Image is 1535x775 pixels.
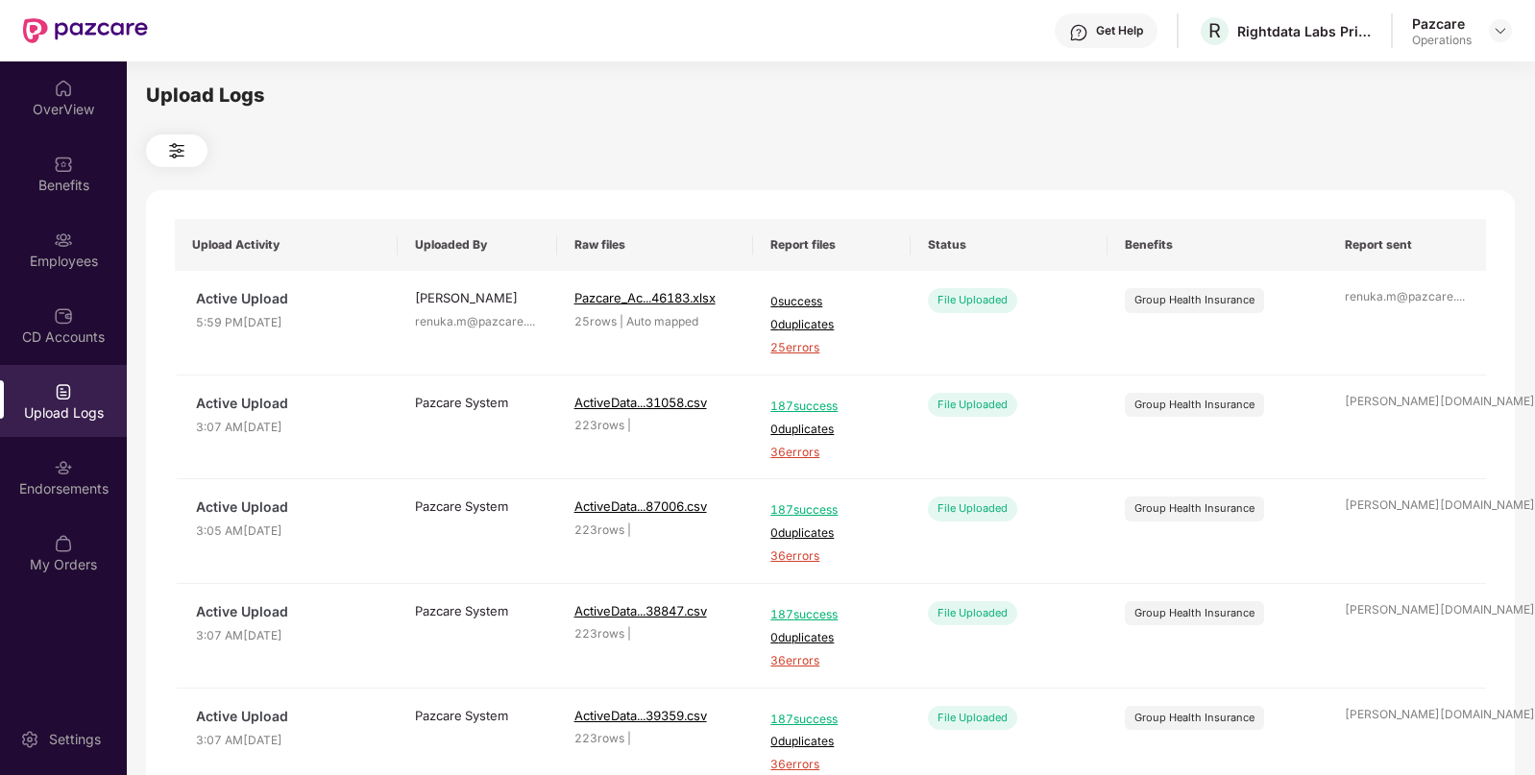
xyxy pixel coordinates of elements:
[196,393,380,414] span: Active Upload
[574,626,624,641] span: 223 rows
[1069,23,1088,42] img: svg+xml;base64,PHN2ZyBpZD0iSGVscC0zMngzMiIgeG1sbnM9Imh0dHA6Ly93d3cudzMub3JnLzIwMDAvc3ZnIiB3aWR0aD...
[23,18,148,43] img: New Pazcare Logo
[574,522,624,537] span: 223 rows
[196,419,380,437] span: 3:07 AM[DATE]
[196,706,380,727] span: Active Upload
[196,522,380,541] span: 3:05 AM[DATE]
[574,418,624,432] span: 223 rows
[1134,710,1255,726] div: Group Health Insurance
[770,547,893,566] span: 36 errors
[1345,601,1470,619] div: [PERSON_NAME][DOMAIN_NAME]@pazcare.
[770,398,893,416] span: 187 success
[770,756,893,774] span: 36 errors
[753,219,911,271] th: Report files
[43,730,107,749] div: Settings
[928,288,1017,312] div: File Uploaded
[196,288,380,309] span: Active Upload
[574,498,707,514] span: ActiveData...87006.csv
[928,706,1017,730] div: File Uploaded
[1108,219,1328,271] th: Benefits
[54,306,73,326] img: svg+xml;base64,PHN2ZyBpZD0iQ0RfQWNjb3VudHMiIGRhdGEtbmFtZT0iQ0QgQWNjb3VudHMiIHhtbG5zPSJodHRwOi8vd3...
[1237,22,1372,40] div: Rightdata Labs Private Limited
[54,230,73,250] img: svg+xml;base64,PHN2ZyBpZD0iRW1wbG95ZWVzIiB4bWxucz0iaHR0cDovL3d3dy53My5vcmcvMjAwMC9zdmciIHdpZHRoPS...
[928,496,1017,521] div: File Uploaded
[196,732,380,750] span: 3:07 AM[DATE]
[165,139,188,162] img: svg+xml;base64,PHN2ZyB4bWxucz0iaHR0cDovL3d3dy53My5vcmcvMjAwMC9zdmciIHdpZHRoPSIyNCIgaGVpZ2h0PSIyNC...
[1345,496,1470,515] div: [PERSON_NAME][DOMAIN_NAME]@pazcare.
[574,731,624,745] span: 223 rows
[196,601,380,622] span: Active Upload
[770,629,893,647] span: 0 duplicates
[415,313,540,331] div: renuka.m@pazcare.
[770,339,893,357] span: 25 errors
[574,290,716,305] span: Pazcare_Ac...46183.xlsx
[175,219,398,271] th: Upload Activity
[1412,14,1472,33] div: Pazcare
[1134,397,1255,413] div: Group Health Insurance
[1134,500,1255,517] div: Group Health Insurance
[928,601,1017,625] div: File Uploaded
[574,314,617,328] span: 25 rows
[627,626,631,641] span: |
[574,603,707,618] span: ActiveData...38847.csv
[557,219,754,271] th: Raw files
[415,288,540,307] div: [PERSON_NAME]
[627,731,631,745] span: |
[1493,23,1508,38] img: svg+xml;base64,PHN2ZyBpZD0iRHJvcGRvd24tMzJ4MzIiIHhtbG5zPSJodHRwOi8vd3d3LnczLm9yZy8yMDAwL3N2ZyIgd2...
[54,155,73,174] img: svg+xml;base64,PHN2ZyBpZD0iQmVuZWZpdHMiIHhtbG5zPSJodHRwOi8vd3d3LnczLm9yZy8yMDAwL3N2ZyIgd2lkdGg9Ij...
[415,601,540,620] div: Pazcare System
[620,314,623,328] span: |
[770,293,893,311] span: 0 success
[626,314,698,328] span: Auto mapped
[928,393,1017,417] div: File Uploaded
[196,314,380,332] span: 5:59 PM[DATE]
[627,418,631,432] span: |
[574,708,707,723] span: ActiveData...39359.csv
[770,711,893,729] span: 187 success
[1328,219,1487,271] th: Report sent
[54,534,73,553] img: svg+xml;base64,PHN2ZyBpZD0iTXlfT3JkZXJzIiBkYXRhLW5hbWU9Ik15IE9yZGVycyIgeG1sbnM9Imh0dHA6Ly93d3cudz...
[770,421,893,439] span: 0 duplicates
[770,606,893,624] span: 187 success
[1412,33,1472,48] div: Operations
[398,219,557,271] th: Uploaded By
[770,444,893,462] span: 36 errors
[1345,288,1470,306] div: renuka.m@pazcare.
[1096,23,1143,38] div: Get Help
[911,219,1108,271] th: Status
[770,524,893,543] span: 0 duplicates
[1208,19,1221,42] span: R
[770,733,893,751] span: 0 duplicates
[1134,292,1255,308] div: Group Health Insurance
[415,496,540,516] div: Pazcare System
[1134,605,1255,621] div: Group Health Insurance
[20,730,39,749] img: svg+xml;base64,PHN2ZyBpZD0iU2V0dGluZy0yMHgyMCIgeG1sbnM9Imh0dHA6Ly93d3cudzMub3JnLzIwMDAvc3ZnIiB3aW...
[526,314,535,328] span: ...
[196,496,380,518] span: Active Upload
[1345,393,1470,411] div: [PERSON_NAME][DOMAIN_NAME]@pazcare.
[146,81,1515,110] div: Upload Logs
[54,382,73,401] img: svg+xml;base64,PHN2ZyBpZD0iVXBsb2FkX0xvZ3MiIGRhdGEtbmFtZT0iVXBsb2FkIExvZ3MiIHhtbG5zPSJodHRwOi8vd3...
[770,501,893,520] span: 187 success
[54,458,73,477] img: svg+xml;base64,PHN2ZyBpZD0iRW5kb3JzZW1lbnRzIiB4bWxucz0iaHR0cDovL3d3dy53My5vcmcvMjAwMC9zdmciIHdpZH...
[415,393,540,412] div: Pazcare System
[196,627,380,645] span: 3:07 AM[DATE]
[770,316,893,334] span: 0 duplicates
[770,652,893,670] span: 36 errors
[1456,289,1465,303] span: ...
[1345,706,1470,724] div: [PERSON_NAME][DOMAIN_NAME]@pazcare.
[54,79,73,98] img: svg+xml;base64,PHN2ZyBpZD0iSG9tZSIgeG1sbnM9Imh0dHA6Ly93d3cudzMub3JnLzIwMDAvc3ZnIiB3aWR0aD0iMjAiIG...
[574,395,707,410] span: ActiveData...31058.csv
[415,706,540,725] div: Pazcare System
[627,522,631,537] span: |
